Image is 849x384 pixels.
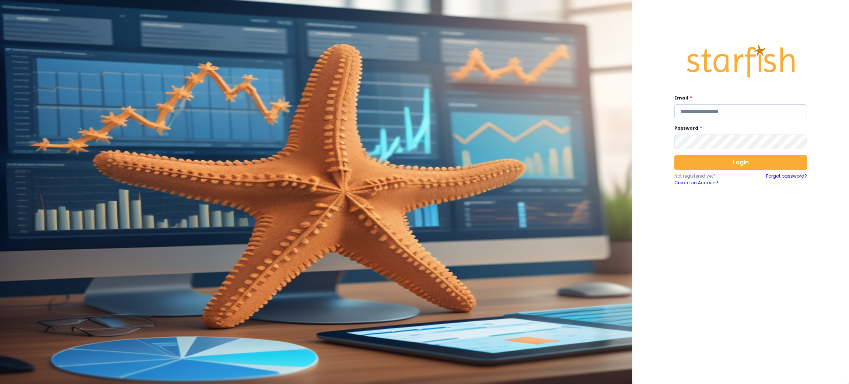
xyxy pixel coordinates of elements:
[674,179,741,186] a: Create an Account!
[674,155,807,170] button: Login
[674,173,741,179] p: Not registered yet?
[766,173,807,186] a: Forgot password?
[674,125,803,132] label: Password
[685,38,796,84] img: Logo.42cb71d561138c82c4ab.png
[674,95,803,101] label: Email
